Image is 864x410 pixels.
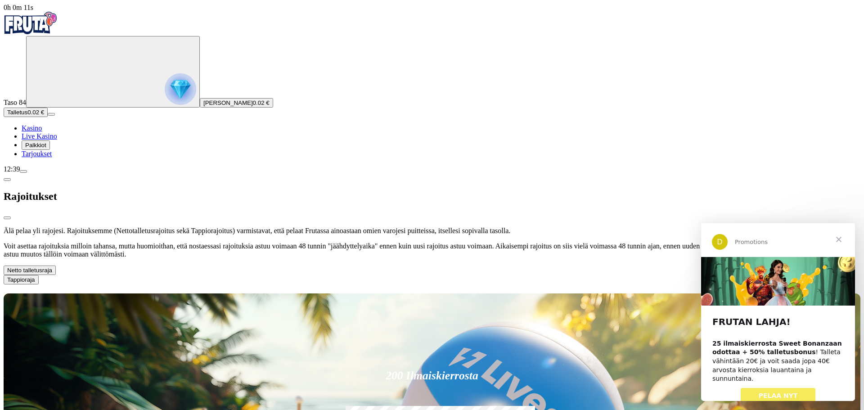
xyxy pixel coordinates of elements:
[165,73,196,105] img: reward progress
[4,190,860,203] h2: Rajoitukset
[203,99,253,106] span: [PERSON_NAME]
[4,12,58,34] img: Fruta
[40,165,115,181] a: PELAA NYT
[701,223,855,401] iframe: Intercom live chat viesti
[253,99,270,106] span: 0.02 €
[4,178,11,181] button: chevron-left icon
[27,109,44,116] span: 0.02 €
[22,150,52,158] a: Tarjoukset
[4,108,48,117] button: Talletusplus icon0.02 €
[26,36,200,108] button: reward progress
[4,12,860,158] nav: Primary
[4,266,56,275] button: Netto talletusrajachevron-down icon
[25,142,46,149] span: Palkkiot
[22,124,42,132] a: Kasino
[4,124,860,158] nav: Main menu
[22,140,50,150] button: Palkkiot
[20,170,27,173] button: menu
[48,113,55,116] button: menu
[7,109,27,116] span: Talletus
[200,98,273,108] button: [PERSON_NAME]0.02 €
[4,4,33,11] span: user session time
[4,28,58,36] a: Fruta
[4,216,11,219] button: close
[4,227,860,235] p: Älä pelaa yli rajojesi. Rajoituksemme (Nettotalletusrajoitus sekä Tappiorajoitus) varmistavat, et...
[4,165,20,173] span: 12:39
[4,242,860,258] p: Voit asettaa rajoituksia milloin tahansa, mutta huomioithan, että nostaessasi rajoituksia astuu v...
[22,132,57,140] a: Live Kasino
[4,275,39,284] button: Tappiorajachevron-down icon
[4,99,26,106] span: Taso 84
[58,169,97,176] span: PELAA NYT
